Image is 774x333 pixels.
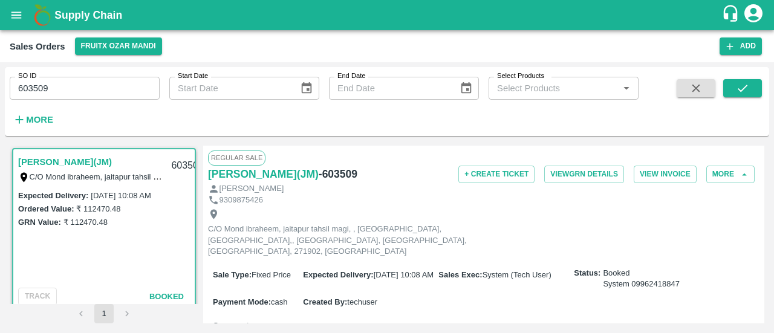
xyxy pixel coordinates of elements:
label: ₹ 112470.48 [76,204,120,213]
label: SO ID [18,71,36,81]
span: Booked [149,292,184,301]
p: 9309875426 [220,195,263,206]
div: customer-support [721,4,743,26]
button: More [706,166,755,183]
div: account of current user [743,2,764,28]
label: Comment : [213,320,254,332]
span: techuser [347,297,377,306]
span: cash [271,297,287,306]
a: [PERSON_NAME](JM) [208,166,319,183]
label: [DATE] 10:08 AM [91,191,151,200]
h6: - 603509 [319,166,357,183]
button: More [10,109,56,130]
label: ₹ 112470.48 [63,218,108,227]
button: ViewGRN Details [544,166,624,183]
div: System 09962418847 [603,279,680,290]
button: Add [720,37,762,55]
div: Sales Orders [10,39,65,54]
input: End Date [329,77,450,100]
input: Select Products [492,80,615,96]
label: Sale Type : [213,270,252,279]
p: C/O Mond ibraheem, jaitapur tahsil magi, , [GEOGRAPHIC_DATA], [GEOGRAPHIC_DATA],, [GEOGRAPHIC_DAT... [208,224,480,257]
span: Booked [603,268,680,290]
label: Created By : [303,297,347,306]
img: logo [30,3,54,27]
label: GRN Value: [18,218,61,227]
p: [PERSON_NAME] [220,183,284,195]
label: Sales Exec : [438,270,482,279]
input: Start Date [169,77,290,100]
button: Select DC [75,37,162,55]
label: Start Date [178,71,208,81]
label: C/O Mond ibraheem, jaitapur tahsil magi, , [GEOGRAPHIC_DATA], [GEOGRAPHIC_DATA],, [GEOGRAPHIC_DAT... [30,172,724,181]
b: Supply Chain [54,9,122,21]
button: open drawer [2,1,30,29]
button: page 1 [94,304,114,323]
a: Supply Chain [54,7,721,24]
button: Choose date [455,77,478,100]
label: Status: [574,268,600,279]
span: System (Tech User) [483,270,551,279]
span: Fixed Price [252,270,291,279]
div: 603509 [164,152,210,180]
button: Choose date [295,77,318,100]
button: View Invoice [634,166,697,183]
nav: pagination navigation [70,304,138,323]
span: Regular Sale [208,150,265,165]
button: Open [619,80,634,96]
label: Expected Delivery : [303,270,373,279]
label: Expected Delivery : [18,191,88,200]
span: [DATE] 10:08 AM [374,270,434,279]
label: Payment Mode : [213,297,271,306]
label: Select Products [497,71,544,81]
label: Ordered Value: [18,204,74,213]
strong: More [26,115,53,124]
label: End Date [337,71,365,81]
input: Enter SO ID [10,77,160,100]
button: + Create Ticket [458,166,535,183]
a: [PERSON_NAME](JM) [18,154,112,170]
